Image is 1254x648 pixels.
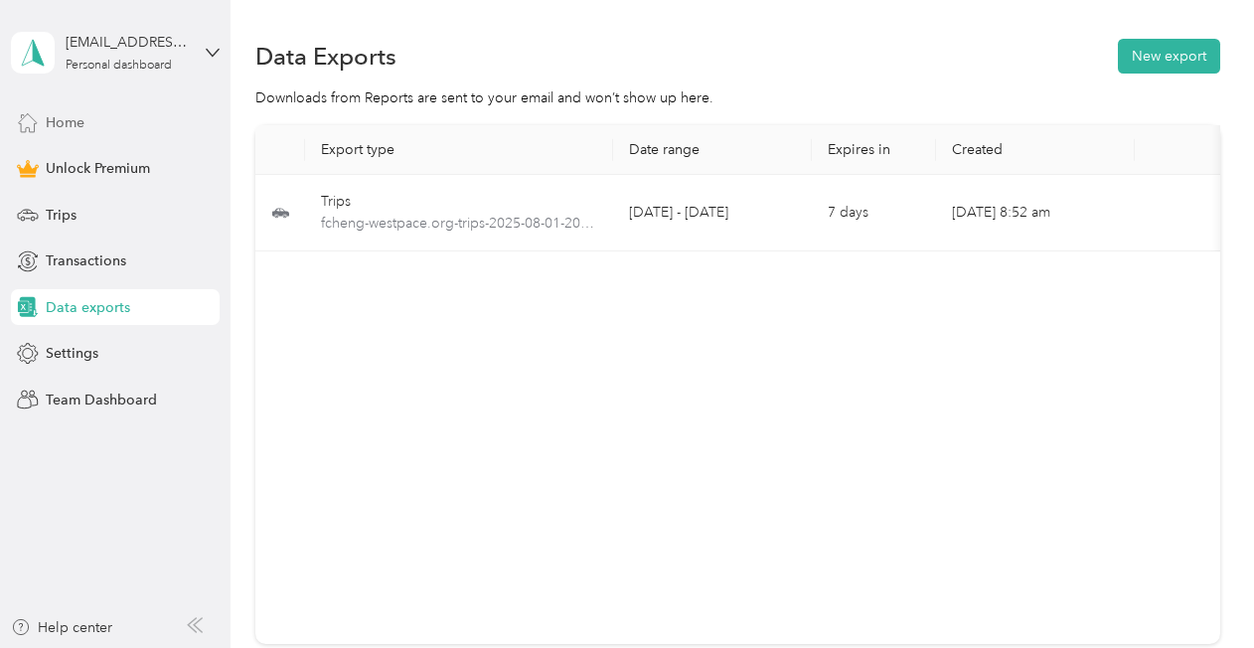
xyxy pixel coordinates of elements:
[613,175,812,251] td: [DATE] - [DATE]
[936,125,1135,175] th: Created
[46,250,126,271] span: Transactions
[46,297,130,318] span: Data exports
[46,158,150,179] span: Unlock Premium
[255,46,396,67] h1: Data Exports
[936,175,1135,251] td: [DATE] 8:52 am
[321,213,597,235] span: fcheng-westpace.org-trips-2025-08-01-2025-08-31.xlsx
[1118,39,1220,74] button: New export
[321,191,597,213] div: Trips
[46,112,84,133] span: Home
[46,343,98,364] span: Settings
[11,617,112,638] button: Help center
[613,125,812,175] th: Date range
[812,175,936,251] td: 7 days
[66,32,190,53] div: [EMAIL_ADDRESS][DOMAIN_NAME]
[1143,537,1254,648] iframe: Everlance-gr Chat Button Frame
[46,205,77,226] span: Trips
[46,390,157,410] span: Team Dashboard
[812,125,936,175] th: Expires in
[255,87,1220,108] div: Downloads from Reports are sent to your email and won’t show up here.
[66,60,172,72] div: Personal dashboard
[305,125,613,175] th: Export type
